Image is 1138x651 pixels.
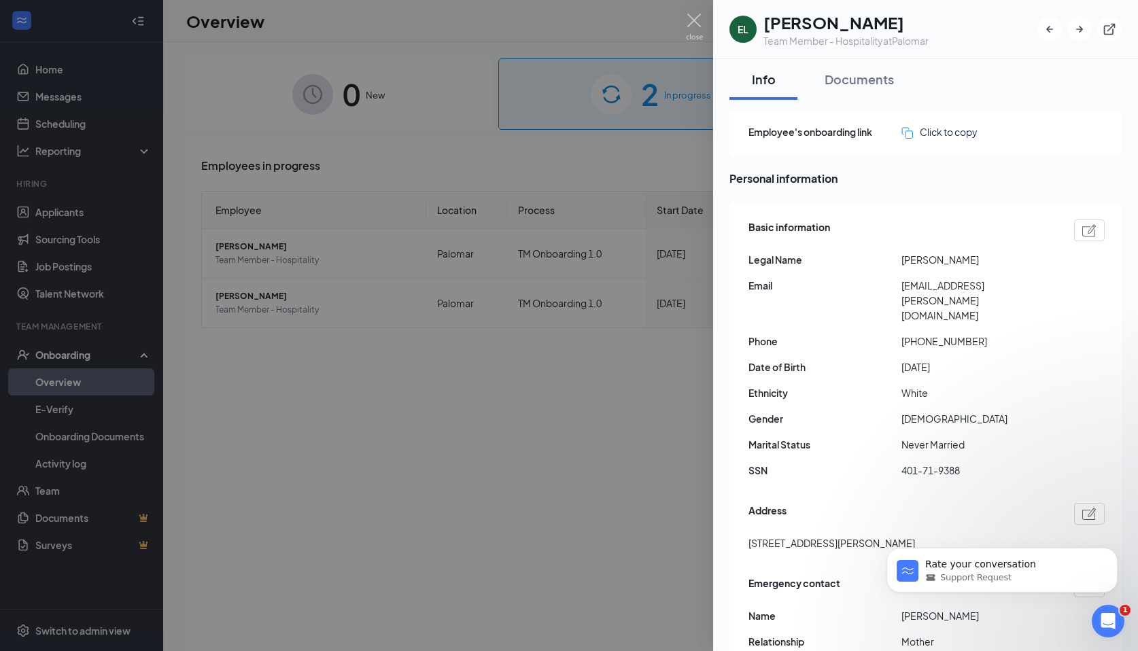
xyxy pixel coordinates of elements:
div: Info [743,71,784,88]
span: Basic information [748,219,830,241]
span: Address [748,503,787,525]
div: Documents [825,71,894,88]
span: Personal information [729,170,1122,187]
button: ArrowRight [1067,17,1092,41]
span: Emergency contact [748,576,840,597]
button: ExternalLink [1097,17,1122,41]
h1: [PERSON_NAME] [763,11,929,34]
span: Employee's onboarding link [748,124,901,139]
span: 401-71-9388 [901,463,1054,478]
span: Relationship [748,634,901,649]
span: Marital Status [748,437,901,452]
span: Date of Birth [748,359,901,374]
span: Never Married [901,437,1054,452]
span: White [901,385,1054,400]
span: Name [748,608,901,623]
button: Click to copy [901,124,978,139]
span: Mother [901,634,1054,649]
span: [DATE] [901,359,1054,374]
span: [PHONE_NUMBER] [901,334,1054,349]
iframe: Intercom notifications message [866,519,1138,614]
svg: ArrowRight [1073,22,1086,36]
span: 1 [1120,605,1131,616]
svg: ExternalLink [1103,22,1116,36]
span: [STREET_ADDRESS][PERSON_NAME] [748,535,915,550]
span: Ethnicity [748,385,901,400]
span: SSN [748,463,901,478]
button: ArrowLeftNew [1037,17,1062,41]
span: [EMAIL_ADDRESS][PERSON_NAME][DOMAIN_NAME] [901,278,1054,323]
span: Email [748,278,901,293]
svg: ArrowLeftNew [1043,22,1056,36]
span: Gender [748,411,901,426]
span: [DEMOGRAPHIC_DATA] [901,411,1054,426]
span: [PERSON_NAME] [901,608,1054,623]
iframe: Intercom live chat [1092,605,1124,637]
span: Phone [748,334,901,349]
div: Team Member - Hospitality at Palomar [763,34,929,48]
div: EL [738,22,748,36]
img: click-to-copy.71757273a98fde459dfc.svg [901,127,913,139]
span: [PERSON_NAME] [901,252,1054,267]
span: Legal Name [748,252,901,267]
